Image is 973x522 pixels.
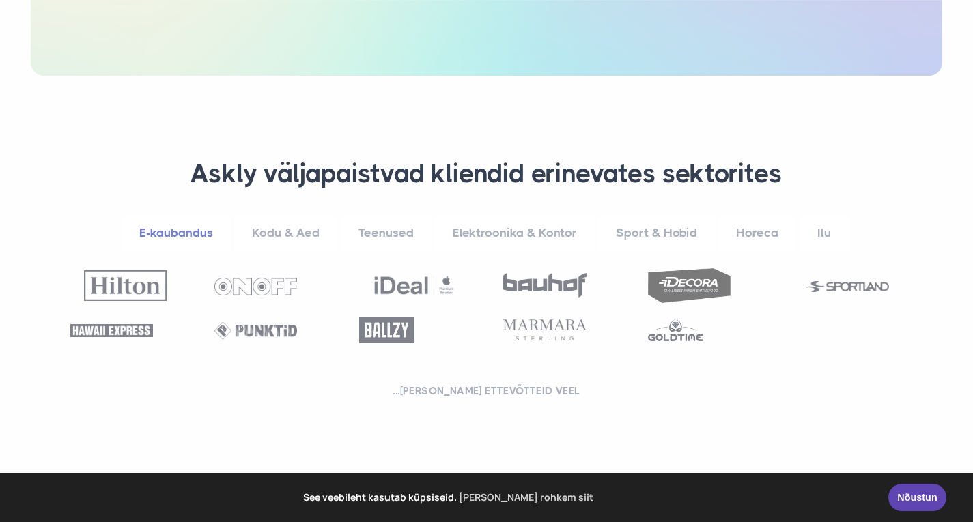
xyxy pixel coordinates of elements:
[214,322,297,339] img: Punktid
[64,158,910,190] h3: Askly väljapaistvad kliendid erinevates sektorites
[359,317,414,343] img: Ballzy
[122,214,231,252] a: E-kaubandus
[70,324,153,337] img: Hawaii Express
[648,319,703,341] img: Goldtime
[234,214,337,252] a: Kodu & Aed
[341,214,432,252] a: Teenused
[457,487,595,508] a: learn more about cookies
[888,484,946,511] a: Nõustun
[84,270,167,301] img: Hilton
[373,270,455,301] img: Ideal
[20,487,879,508] span: See veebileht kasutab küpsiseid.
[503,273,586,298] img: Bauhof
[64,384,910,398] h2: ...[PERSON_NAME] ettevõtteid veel
[598,214,715,252] a: Sport & Hobid
[435,214,595,252] a: Elektroonika & Kontor
[806,281,889,292] img: Sportland
[800,214,849,252] a: Ilu
[718,214,796,252] a: Horeca
[214,278,297,295] img: OnOff
[503,319,586,340] img: Marmara Sterling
